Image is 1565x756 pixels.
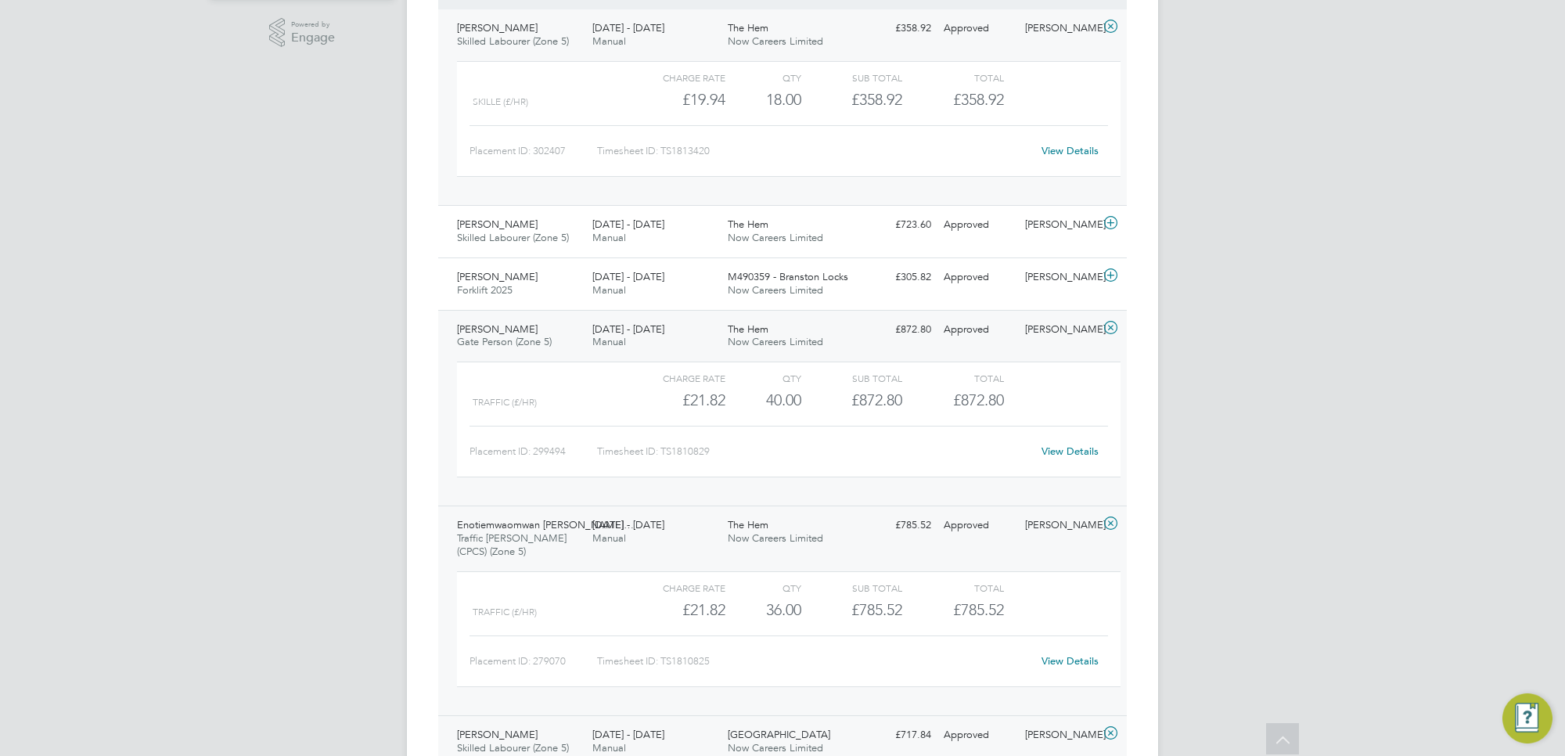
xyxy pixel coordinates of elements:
span: Manual [592,335,626,348]
span: [PERSON_NAME] [457,270,538,283]
div: Placement ID: 279070 [469,649,597,674]
div: QTY [725,369,801,387]
span: Skilled Labourer (Zone 5) [457,231,569,244]
span: £358.92 [953,90,1004,109]
span: Manual [592,283,626,297]
span: Now Careers Limited [728,283,823,297]
div: [PERSON_NAME] [1019,265,1100,290]
span: [DATE] - [DATE] [592,270,664,283]
div: Total [902,68,1003,87]
div: Total [902,578,1003,597]
div: [PERSON_NAME] [1019,16,1100,41]
div: [PERSON_NAME] [1019,513,1100,538]
a: Powered byEngage [269,18,336,48]
span: Skilled Labourer (Zone 5) [457,34,569,48]
div: £785.52 [801,597,902,623]
span: Engage [291,31,335,45]
span: Traffic [PERSON_NAME] (CPCS) (Zone 5) [457,531,567,558]
span: M490359 - Branston Locks [728,270,848,283]
span: Now Careers Limited [728,34,823,48]
span: Enotiemwaomwan [PERSON_NAME]… [457,518,634,531]
a: View Details [1042,654,1099,668]
span: Now Careers Limited [728,531,823,545]
div: Placement ID: 299494 [469,439,597,464]
span: £785.52 [953,600,1004,619]
span: Manual [592,741,626,754]
div: £358.92 [856,16,937,41]
span: [PERSON_NAME] [457,21,538,34]
span: [DATE] - [DATE] [592,21,664,34]
div: Placement ID: 302407 [469,139,597,164]
div: [PERSON_NAME] [1019,212,1100,238]
div: 36.00 [725,597,801,623]
span: The Hem [728,518,768,531]
div: Charge rate [624,369,725,387]
div: £305.82 [856,265,937,290]
div: 40.00 [725,387,801,413]
span: [PERSON_NAME] [457,322,538,336]
div: £21.82 [624,597,725,623]
span: Skilled Labourer (Zone 5) [457,741,569,754]
span: [DATE] - [DATE] [592,218,664,231]
span: £872.80 [953,391,1004,409]
div: 18.00 [725,87,801,113]
div: Approved [937,317,1019,343]
div: Timesheet ID: TS1810825 [597,649,1031,674]
span: Manual [592,531,626,545]
div: Sub Total [801,68,902,87]
span: The Hem [728,322,768,336]
div: £872.80 [801,387,902,413]
span: The Hem [728,218,768,231]
span: [DATE] - [DATE] [592,518,664,531]
div: £717.84 [856,722,937,748]
div: Approved [937,513,1019,538]
span: [GEOGRAPHIC_DATA] [728,728,830,741]
span: Gate Person (Zone 5) [457,335,552,348]
div: Charge rate [624,578,725,597]
span: SKILLE (£/HR) [473,96,528,107]
span: The Hem [728,21,768,34]
div: QTY [725,578,801,597]
span: Powered by [291,18,335,31]
div: £358.92 [801,87,902,113]
div: Total [902,369,1003,387]
div: [PERSON_NAME] [1019,317,1100,343]
span: Now Careers Limited [728,335,823,348]
div: £19.94 [624,87,725,113]
div: £723.60 [856,212,937,238]
a: View Details [1042,445,1099,458]
div: Approved [937,16,1019,41]
div: £872.80 [856,317,937,343]
div: Timesheet ID: TS1810829 [597,439,1031,464]
div: £21.82 [624,387,725,413]
div: QTY [725,68,801,87]
span: TRAFFIC (£/HR) [473,397,537,408]
div: Timesheet ID: TS1813420 [597,139,1031,164]
div: [PERSON_NAME] [1019,722,1100,748]
button: Engage Resource Center [1502,693,1552,743]
div: £785.52 [856,513,937,538]
div: Sub Total [801,369,902,387]
span: [DATE] - [DATE] [592,322,664,336]
div: Approved [937,722,1019,748]
div: Approved [937,212,1019,238]
span: Now Careers Limited [728,231,823,244]
span: Manual [592,34,626,48]
span: Forklift 2025 [457,283,513,297]
div: Charge rate [624,68,725,87]
span: [DATE] - [DATE] [592,728,664,741]
span: TRAFFIC (£/HR) [473,607,537,617]
span: [PERSON_NAME] [457,728,538,741]
span: Manual [592,231,626,244]
div: Approved [937,265,1019,290]
span: [PERSON_NAME] [457,218,538,231]
span: Now Careers Limited [728,741,823,754]
a: View Details [1042,144,1099,157]
div: Sub Total [801,578,902,597]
